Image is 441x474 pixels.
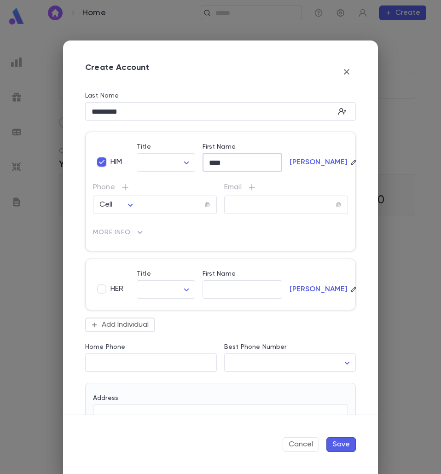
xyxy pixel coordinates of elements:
label: Title [137,143,151,150]
div: ​ [137,154,195,172]
p: [PERSON_NAME] [290,285,348,294]
button: More Info [93,225,145,240]
label: First Name [203,143,236,150]
button: Cancel [283,437,319,452]
span: More Info [93,229,131,236]
label: Address [93,394,118,402]
label: Title [137,270,151,277]
p: Phone [93,183,217,192]
label: First Name [203,270,236,277]
button: Add Individual [85,318,155,332]
label: Best Phone Number [224,343,286,351]
span: HER [110,284,123,294]
span: Cell [99,201,113,208]
button: Save [326,437,356,452]
div: ​ [137,281,195,299]
p: [PERSON_NAME] [290,158,348,167]
div: Cell [99,196,136,214]
p: Email [224,183,348,192]
label: Home Phone [85,343,125,351]
span: HIM [110,157,122,167]
div: ​ [224,354,356,372]
label: Last Name [85,92,119,99]
p: Create Account [85,63,150,81]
